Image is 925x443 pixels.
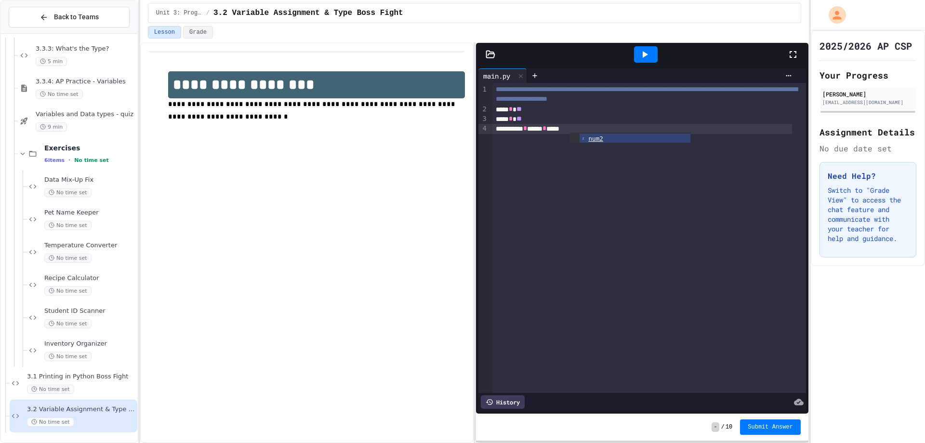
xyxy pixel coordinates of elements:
span: 3.3.3: What's the Type? [36,45,135,53]
span: 10 [726,423,732,431]
div: 3 [478,114,488,124]
span: Recipe Calculator [44,274,135,282]
span: Exercises [44,144,135,152]
span: Back to Teams [54,12,99,22]
span: No time set [44,188,92,197]
h2: Your Progress [819,68,916,82]
span: 3.3.4: AP Practice - Variables [36,78,135,86]
span: - [712,422,719,432]
span: No time set [44,352,92,361]
h3: Need Help? [828,170,908,182]
span: • [68,156,70,164]
span: / [206,9,210,17]
button: Submit Answer [740,419,801,435]
span: No time set [44,221,92,230]
span: No time set [44,319,92,328]
span: Student ID Scanner [44,307,135,315]
div: History [481,395,525,409]
span: / [721,423,725,431]
div: 1 [478,85,488,105]
span: 3.2 Variable Assignment & Type Boss Fight [27,405,135,414]
span: 5 min [36,57,67,66]
div: main.py [478,68,527,83]
span: Pet Name Keeper [44,209,135,217]
span: Unit 3: Programming with Python [156,9,202,17]
span: Variables and Data types - quiz [36,110,135,119]
button: Grade [183,26,213,39]
span: No time set [27,417,74,427]
h2: Assignment Details [819,125,916,139]
span: No time set [27,385,74,394]
button: Lesson [148,26,181,39]
div: 4 [478,124,488,134]
span: 3.1 Printing in Python Boss Fight [27,373,135,381]
span: 3.2 Variable Assignment & Type Boss Fight [213,7,403,19]
span: Temperature Converter [44,242,135,250]
span: Submit Answer [748,423,793,431]
div: main.py [478,71,515,81]
span: No time set [36,90,83,99]
button: Back to Teams [9,7,130,27]
span: 6 items [44,157,65,163]
div: [EMAIL_ADDRESS][DOMAIN_NAME] [822,99,913,106]
span: num2 [588,135,603,142]
span: No time set [44,254,92,263]
span: No time set [44,286,92,295]
span: No time set [74,157,109,163]
div: 2 [478,105,488,114]
div: [PERSON_NAME] [822,90,913,98]
ul: Completions [570,133,690,143]
span: Data Mix-Up Fix [44,176,135,184]
div: No due date set [819,143,916,154]
h1: 2025/2026 AP CSP [819,39,912,53]
p: Switch to "Grade View" to access the chat feature and communicate with your teacher for help and ... [828,186,908,243]
div: My Account [819,4,848,26]
span: Inventory Organizer [44,340,135,348]
span: 9 min [36,122,67,132]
